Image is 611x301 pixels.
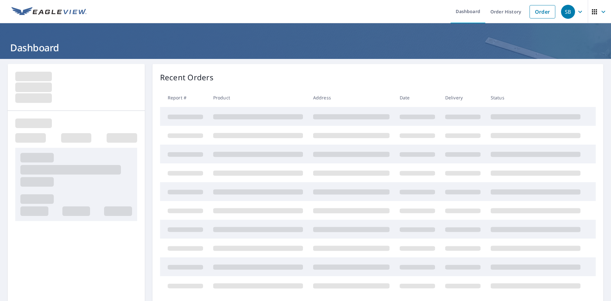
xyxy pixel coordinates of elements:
img: EV Logo [11,7,87,17]
a: Order [530,5,555,18]
th: Delivery [440,88,486,107]
th: Product [208,88,308,107]
th: Status [486,88,586,107]
div: SB [561,5,575,19]
th: Date [395,88,440,107]
th: Report # [160,88,208,107]
h1: Dashboard [8,41,603,54]
p: Recent Orders [160,72,214,83]
th: Address [308,88,395,107]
